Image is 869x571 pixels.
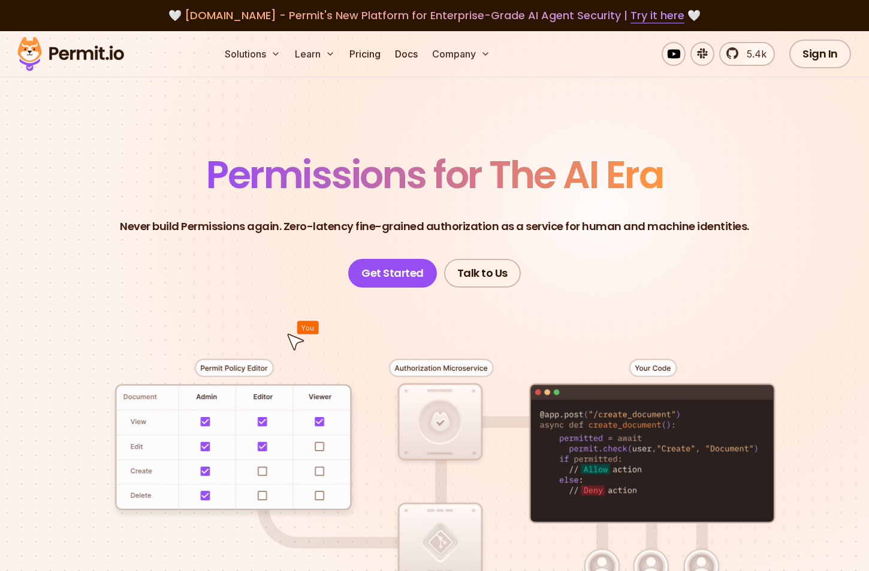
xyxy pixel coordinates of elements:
button: Learn [290,42,340,66]
button: Solutions [220,42,285,66]
span: 5.4k [740,47,767,61]
span: [DOMAIN_NAME] - Permit's New Platform for Enterprise-Grade AI Agent Security | [185,8,684,23]
button: Company [427,42,495,66]
p: Never build Permissions again. Zero-latency fine-grained authorization as a service for human and... [120,218,749,235]
a: Sign In [789,40,851,68]
a: Docs [390,42,423,66]
a: 5.4k [719,42,775,66]
div: 🤍 🤍 [29,7,840,24]
a: Talk to Us [444,259,521,288]
span: Permissions for The AI Era [206,148,663,201]
a: Pricing [345,42,385,66]
a: Try it here [630,8,684,23]
a: Get Started [348,259,437,288]
img: Permit logo [12,34,129,74]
